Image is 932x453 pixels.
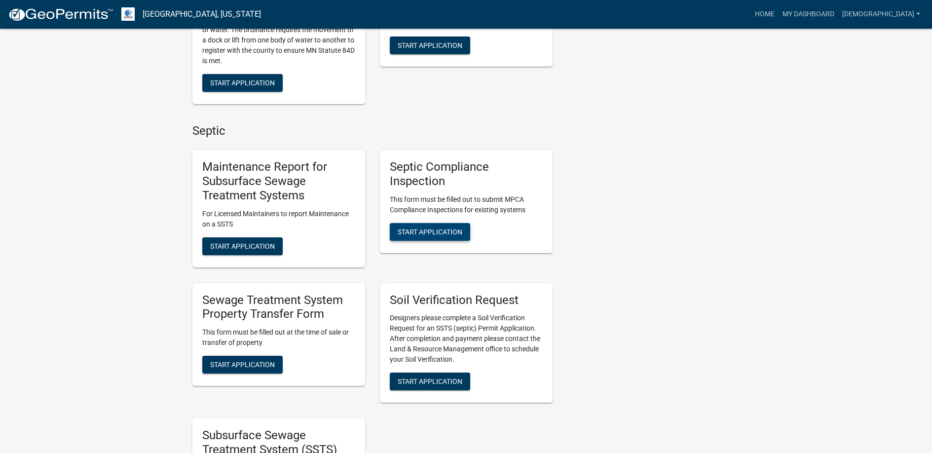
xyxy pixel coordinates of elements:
[202,160,355,202] h5: Maintenance Report for Subsurface Sewage Treatment Systems
[202,356,283,374] button: Start Application
[210,242,275,250] span: Start Application
[398,377,462,385] span: Start Application
[143,6,261,23] a: [GEOGRAPHIC_DATA], [US_STATE]
[202,209,355,229] p: For Licensed Maintainers to report Maintenance on a SSTS
[390,194,543,215] p: This form must be filled out to submit MPCA Compliance Inspections for existing systems
[390,313,543,365] p: Designers please complete a Soil Verification Request for an SSTS (septic) Permit Application. Af...
[210,79,275,87] span: Start Application
[202,74,283,92] button: Start Application
[390,293,543,307] h5: Soil Verification Request
[390,37,470,54] button: Start Application
[192,124,553,138] h4: Septic
[390,223,470,241] button: Start Application
[390,373,470,390] button: Start Application
[202,237,283,255] button: Start Application
[398,41,462,49] span: Start Application
[202,327,355,348] p: This form must be filled out at the time of sale or transfer of property
[210,361,275,369] span: Start Application
[202,293,355,322] h5: Sewage Treatment System Property Transfer Form
[838,5,924,24] a: [DEMOGRAPHIC_DATA]
[779,5,838,24] a: My Dashboard
[390,160,543,189] h5: Septic Compliance Inspection
[121,7,135,21] img: Otter Tail County, Minnesota
[751,5,779,24] a: Home
[398,227,462,235] span: Start Application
